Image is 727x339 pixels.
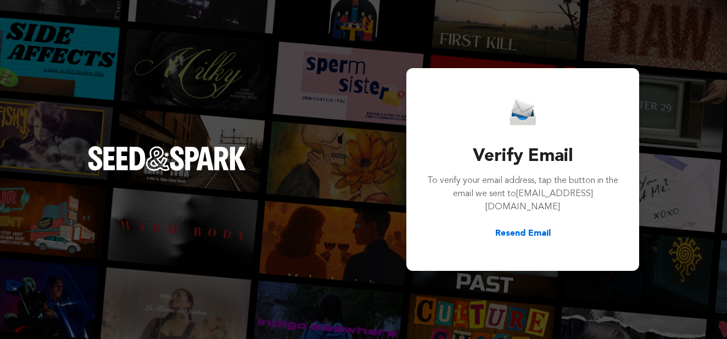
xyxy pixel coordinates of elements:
[426,143,619,170] h3: Verify Email
[88,146,246,192] a: Seed&Spark Homepage
[88,146,246,170] img: Seed&Spark Logo
[510,99,536,126] img: Seed&Spark Email Icon
[495,227,551,240] button: Resend Email
[426,174,619,214] p: To verify your email address, tap the button in the email we sent to
[485,190,593,212] span: [EMAIL_ADDRESS][DOMAIN_NAME]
